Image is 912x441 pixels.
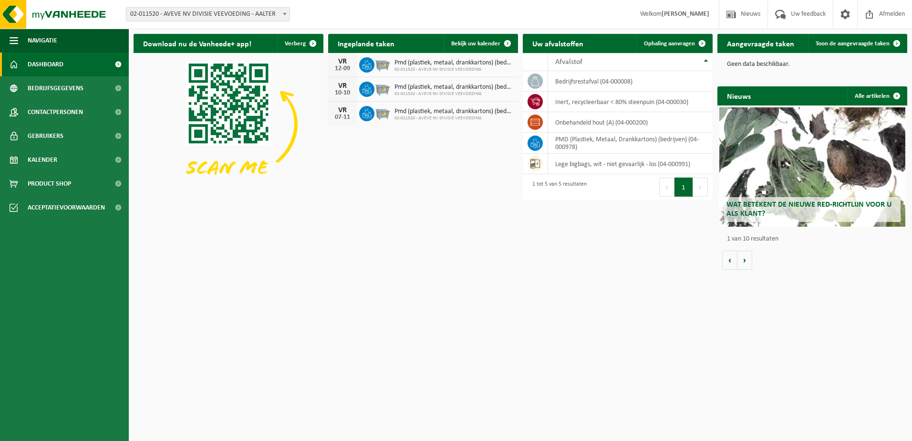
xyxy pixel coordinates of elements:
p: Geen data beschikbaar. [727,61,898,68]
img: WB-2500-GAL-GY-01 [374,80,391,96]
a: Ophaling aanvragen [636,34,712,53]
span: Pmd (plastiek, metaal, drankkartons) (bedrijven) [394,59,513,67]
h2: Uw afvalstoffen [523,34,593,52]
h2: Nieuws [717,86,760,105]
a: Bekijk uw kalender [444,34,517,53]
span: Bedrijfsgegevens [28,76,83,100]
a: Toon de aangevraagde taken [808,34,906,53]
td: inert, recycleerbaar < 80% steenpuin (04-000030) [548,92,713,112]
button: 1 [674,178,693,197]
span: Toon de aangevraagde taken [816,41,890,47]
td: onbehandeld hout (A) (04-000200) [548,112,713,133]
img: WB-2500-GAL-GY-01 [374,56,391,72]
p: 1 van 10 resultaten [727,236,902,242]
div: VR [333,82,352,90]
td: lege bigbags, wit - niet gevaarlijk - los (04-000991) [548,154,713,174]
button: Next [693,178,708,197]
h2: Ingeplande taken [328,34,404,52]
span: Contactpersonen [28,100,83,124]
span: Gebruikers [28,124,63,148]
div: VR [333,58,352,65]
div: 10-10 [333,90,352,96]
span: 02-011520 - AVEVE NV DIVISIE VEEVOEDING [394,67,513,73]
strong: [PERSON_NAME] [662,10,709,18]
span: Pmd (plastiek, metaal, drankkartons) (bedrijven) [394,108,513,115]
td: PMD (Plastiek, Metaal, Drankkartons) (bedrijven) (04-000978) [548,133,713,154]
span: 02-011520 - AVEVE NV DIVISIE VEEVOEDING - AALTER [126,8,290,21]
div: VR [333,106,352,114]
div: 1 tot 5 van 5 resultaten [528,177,587,198]
a: Wat betekent de nieuwe RED-richtlijn voor u als klant? [719,107,905,227]
span: Navigatie [28,29,57,52]
span: Pmd (plastiek, metaal, drankkartons) (bedrijven) [394,84,513,91]
span: Acceptatievoorwaarden [28,196,105,220]
span: Ophaling aanvragen [644,41,695,47]
td: bedrijfsrestafval (04-000008) [548,71,713,92]
span: Verberg [285,41,306,47]
a: Alle artikelen [847,86,906,105]
h2: Download nu de Vanheede+ app! [134,34,261,52]
button: Verberg [277,34,322,53]
span: 02-011520 - AVEVE NV DIVISIE VEEVOEDING - AALTER [126,7,290,21]
span: Afvalstof [555,58,582,66]
span: Wat betekent de nieuwe RED-richtlijn voor u als klant? [726,201,891,218]
span: Bekijk uw kalender [451,41,500,47]
span: Dashboard [28,52,63,76]
img: WB-2500-GAL-GY-01 [374,105,391,121]
div: 12-09 [333,65,352,72]
span: Kalender [28,148,57,172]
div: 07-11 [333,114,352,121]
span: Product Shop [28,172,71,196]
span: 02-011520 - AVEVE NV DIVISIE VEEVOEDING [394,91,513,97]
h2: Aangevraagde taken [717,34,804,52]
img: Download de VHEPlus App [134,53,323,196]
button: Previous [659,178,674,197]
button: Vorige [722,251,737,270]
button: Volgende [737,251,752,270]
span: 02-011520 - AVEVE NV DIVISIE VEEVOEDING [394,115,513,121]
